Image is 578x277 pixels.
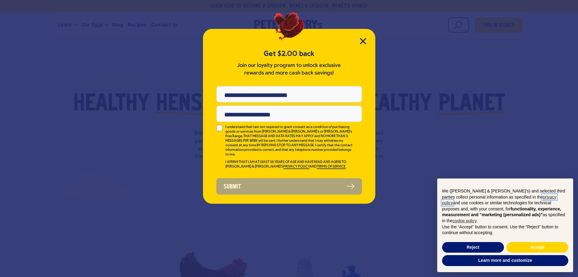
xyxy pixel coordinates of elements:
[236,62,342,77] p: Join our loyalty program to unlock exclusive rewards and more cash back savings!
[442,188,568,224] p: We ([PERSON_NAME] & [PERSON_NAME]'s) and selected third parties collect personal information as s...
[452,218,476,223] a: cookie policy
[216,49,362,59] h5: Get $2.00 back
[442,255,568,266] button: Learn more and customize
[442,224,568,236] p: Use the “Accept” button to consent. Use the “Reject” button to continue without accepting.
[506,242,568,253] button: Accept
[317,165,346,169] a: TERMS OF SERVICE.
[225,125,353,157] p: I understand that I am not required to grant consent as a condition of purchasing goods or servic...
[216,178,362,195] button: Submit
[225,160,353,169] p: I AFFIRM THAT I AM AT LEAST 18 YEARS OF AGE AND HAVE READ AND AGREE TO [PERSON_NAME] & [PERSON_NA...
[442,195,556,206] a: privacy policy
[442,242,504,253] button: Reject
[216,125,222,131] input: I understand that I am not required to grant consent as a condition of purchasing goods or servic...
[283,165,309,169] a: PRIVACY POLICY
[360,38,366,44] button: Close Modal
